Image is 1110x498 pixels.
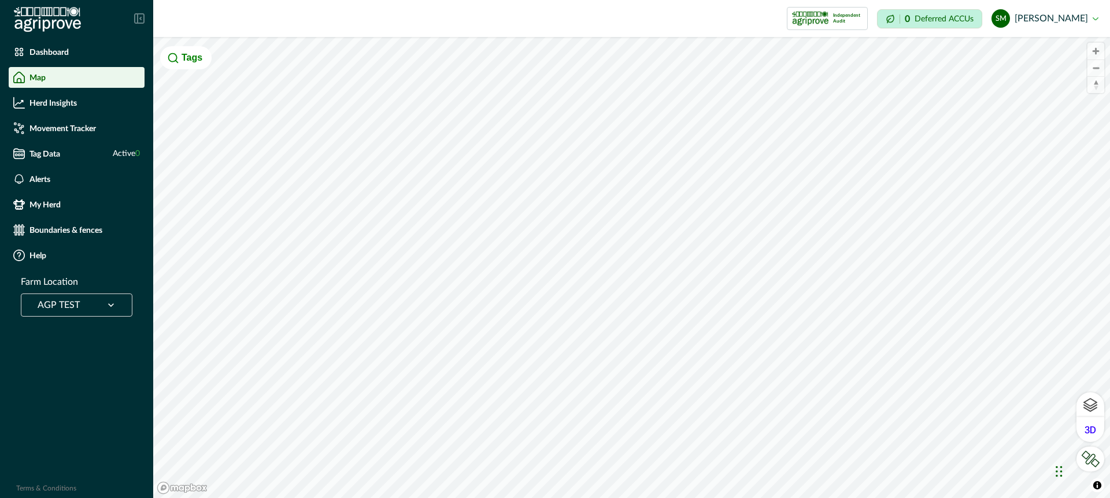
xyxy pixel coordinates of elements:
a: Tag DataActive0 [9,143,145,164]
p: Farm Location [21,275,78,289]
button: certification logoIndependent Audit [787,7,868,30]
img: certification logo [792,9,828,28]
p: Boundaries & fences [29,225,102,235]
button: Zoom out [1087,60,1104,76]
a: Mapbox logo [157,481,208,495]
a: Dashboard [9,42,145,62]
a: Help [9,245,145,266]
button: Zoom in [1087,43,1104,60]
p: Deferred ACCUs [915,14,974,23]
a: Alerts [9,169,145,189]
span: Active [113,148,140,160]
p: Tag Data [29,149,60,158]
a: My Herd [9,194,145,215]
p: Map [29,73,46,82]
a: Boundaries & fences [9,220,145,240]
div: Drag [1056,454,1063,489]
p: Herd Insights [29,98,77,107]
a: Herd Insights [9,92,145,113]
p: Alerts [29,174,50,184]
button: Reset bearing to north [1087,76,1104,93]
p: 0 [905,14,910,24]
p: My Herd [29,200,61,209]
a: Terms & Conditions [16,485,76,492]
p: Independent Audit [833,13,863,24]
span: Reset bearing to north [1087,77,1104,93]
button: steve le moenic[PERSON_NAME] [991,5,1098,32]
p: Help [29,251,46,260]
canvas: Map [153,37,1110,498]
p: Movement Tracker [29,124,96,133]
iframe: Chat Widget [1052,443,1110,498]
img: Logo [14,7,81,32]
button: Tags [160,46,212,69]
a: Map [9,67,145,88]
p: Dashboard [29,47,69,57]
a: Movement Tracker [9,118,145,139]
span: 0 [135,150,140,158]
